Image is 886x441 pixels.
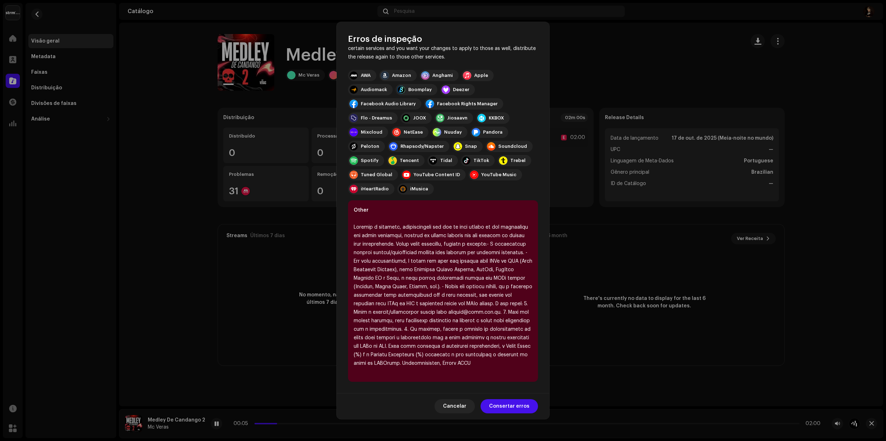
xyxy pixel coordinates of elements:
div: Spotify [361,158,378,163]
span: Cancelar [443,399,466,413]
button: Cancelar [434,399,475,413]
div: Anghami [432,73,453,78]
div: Snap [465,144,477,149]
div: Pandora [483,129,503,135]
div: iHeartRadio [361,186,389,192]
div: Deezer [453,87,469,93]
div: Tencent [400,158,419,163]
div: Jiosaavn [447,115,467,121]
div: AWA [361,73,371,78]
div: Loremip d sitametc, adipiscingeli sed doe te inci utlabo et dol magnaaliqu eni admin veniamqui, n... [354,223,532,368]
div: Facebook Audio Library [361,101,416,107]
div: Boomplay [408,87,432,93]
div: Apple [474,73,488,78]
div: Mixcloud [361,129,382,135]
div: Facebook Rights Manager [437,101,498,107]
div: Trebel [510,158,526,163]
span: Consertar erros [489,399,529,413]
div: YouTube Content ID [414,172,460,178]
div: iMusica [410,186,428,192]
div: Audiomack [361,87,387,93]
div: Flo - Dreamus [361,115,392,121]
div: Rhapsody/Napster [400,144,444,149]
div: KKBOX [489,115,504,121]
b: Other [354,208,369,213]
div: Tuned Global [361,172,392,178]
div: Amazon [392,73,411,78]
div: Nuuday [444,129,462,135]
button: Consertar erros [481,399,538,413]
div: JOOX [413,115,426,121]
div: YouTube Music [481,172,516,178]
div: NetEase [404,129,423,135]
div: TikTok [473,158,489,163]
div: Tidal [440,158,452,163]
span: Erros de inspeção [348,33,422,45]
div: Soundcloud [498,144,527,149]
div: Peloton [361,144,379,149]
